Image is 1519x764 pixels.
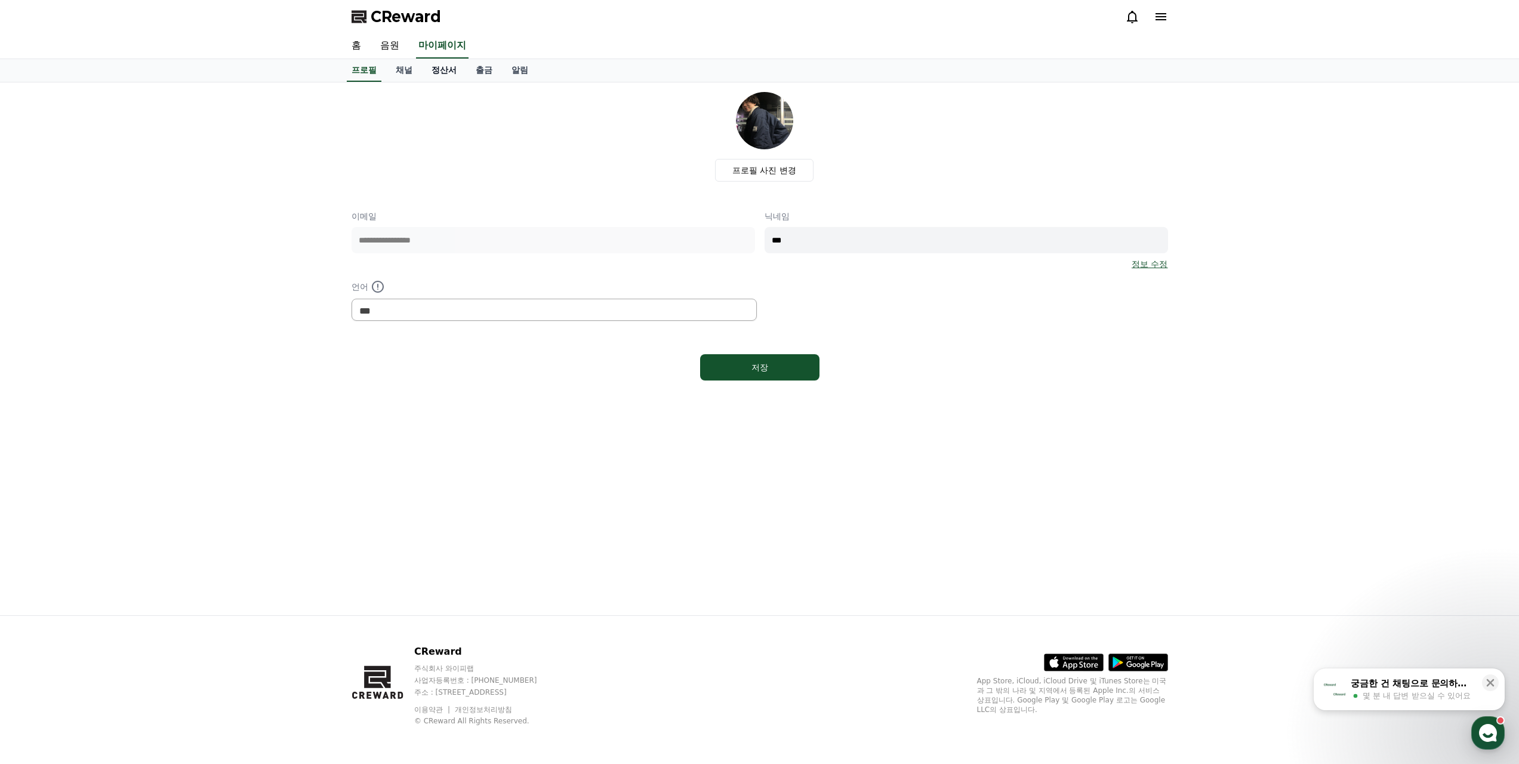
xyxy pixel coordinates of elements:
a: 홈 [342,33,371,59]
p: 주소 : [STREET_ADDRESS] [414,688,560,697]
a: 정산서 [422,59,466,82]
a: 채널 [386,59,422,82]
a: 홈 [4,379,79,409]
a: 설정 [154,379,229,409]
span: 대화 [109,397,124,407]
p: 언어 [352,280,755,294]
p: 닉네임 [765,210,1168,222]
a: 출금 [466,59,502,82]
a: 대화 [79,379,154,409]
a: 마이페이지 [416,33,469,59]
a: 개인정보처리방침 [455,705,512,714]
p: CReward [414,645,560,659]
p: 주식회사 와이피랩 [414,664,560,673]
button: 저장 [700,354,819,381]
span: CReward [371,7,441,26]
a: 알림 [502,59,538,82]
a: 프로필 [347,59,381,82]
label: 프로필 사진 변경 [715,159,814,182]
p: 이메일 [352,210,755,222]
div: 저장 [724,361,796,373]
a: 음원 [371,33,409,59]
a: 정보 수정 [1132,258,1167,270]
a: 이용약관 [414,705,452,714]
p: © CReward All Rights Reserved. [414,716,560,726]
a: CReward [352,7,441,26]
p: 사업자등록번호 : [PHONE_NUMBER] [414,676,560,685]
img: profile_image [736,92,793,149]
span: 홈 [38,397,45,406]
p: App Store, iCloud, iCloud Drive 및 iTunes Store는 미국과 그 밖의 나라 및 지역에서 등록된 Apple Inc.의 서비스 상표입니다. Goo... [977,676,1168,714]
span: 설정 [184,397,199,406]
